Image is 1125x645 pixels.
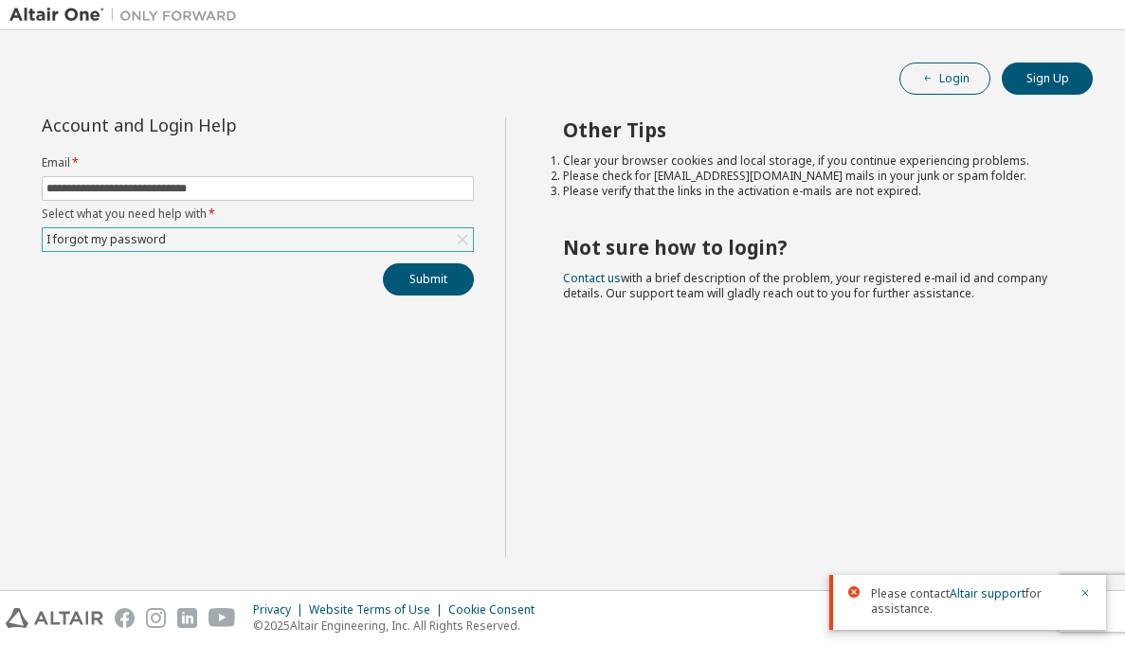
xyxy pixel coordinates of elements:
[448,602,546,618] div: Cookie Consent
[42,206,474,222] label: Select what you need help with
[563,169,1059,184] li: Please check for [EMAIL_ADDRESS][DOMAIN_NAME] mails in your junk or spam folder.
[115,608,135,628] img: facebook.svg
[9,6,246,25] img: Altair One
[950,585,1025,601] a: Altair support
[563,184,1059,199] li: Please verify that the links in the activation e-mails are not expired.
[42,117,388,133] div: Account and Login Help
[563,270,621,286] a: Contact us
[146,608,166,628] img: instagram.svg
[899,63,990,95] button: Login
[1002,63,1093,95] button: Sign Up
[42,155,474,170] label: Email
[563,235,1059,260] h2: Not sure how to login?
[563,270,1047,301] span: with a brief description of the problem, your registered e-mail id and company details. Our suppo...
[6,608,103,628] img: altair_logo.svg
[177,608,197,628] img: linkedin.svg
[253,602,309,618] div: Privacy
[563,153,1059,169] li: Clear your browser cookies and local storage, if you continue experiencing problems.
[44,229,169,250] div: I forgot my password
[871,586,1068,617] span: Please contact for assistance.
[383,263,474,296] button: Submit
[253,618,546,634] p: © 2025 Altair Engineering, Inc. All Rights Reserved.
[563,117,1059,142] h2: Other Tips
[43,228,473,251] div: I forgot my password
[209,608,236,628] img: youtube.svg
[309,602,448,618] div: Website Terms of Use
